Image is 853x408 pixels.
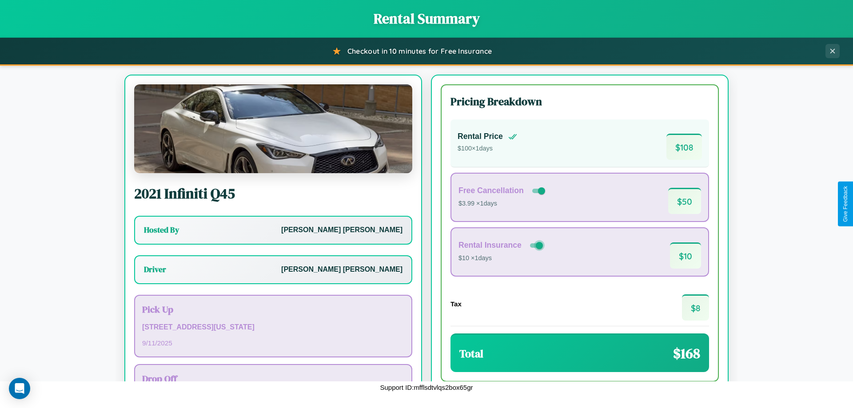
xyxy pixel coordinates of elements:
[458,143,517,154] p: $ 100 × 1 days
[668,188,701,214] span: $ 50
[842,186,849,222] div: Give Feedback
[458,198,547,210] p: $3.99 × 1 days
[673,344,700,363] span: $ 168
[142,337,404,349] p: 9 / 11 / 2025
[450,94,709,109] h3: Pricing Breakdown
[144,264,166,275] h3: Driver
[142,303,404,316] h3: Pick Up
[134,184,412,203] h2: 2021 Infiniti Q45
[458,132,503,141] h4: Rental Price
[682,294,709,321] span: $ 8
[9,378,30,399] div: Open Intercom Messenger
[9,9,844,28] h1: Rental Summary
[347,47,492,55] span: Checkout in 10 minutes for Free Insurance
[670,242,701,269] span: $ 10
[450,300,462,308] h4: Tax
[281,224,403,237] p: [PERSON_NAME] [PERSON_NAME]
[458,241,522,250] h4: Rental Insurance
[281,263,403,276] p: [PERSON_NAME] [PERSON_NAME]
[666,134,702,160] span: $ 108
[459,346,483,361] h3: Total
[144,225,179,235] h3: Hosted By
[458,186,524,195] h4: Free Cancellation
[380,381,473,393] p: Support ID: mfflsdtvlqs2box65gr
[458,253,545,264] p: $10 × 1 days
[134,84,412,173] img: Infiniti Q45
[142,321,404,334] p: [STREET_ADDRESS][US_STATE]
[142,372,404,385] h3: Drop Off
